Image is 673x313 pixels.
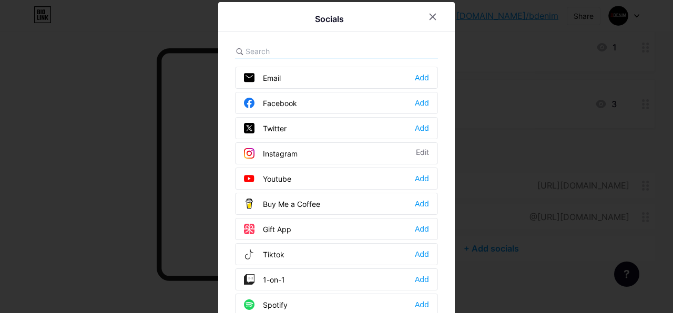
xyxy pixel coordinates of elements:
div: Add [415,72,429,83]
div: Add [415,299,429,310]
div: Add [415,199,429,209]
div: Add [415,274,429,285]
input: Search [246,46,362,57]
div: Email [244,72,281,83]
div: Youtube [244,173,291,184]
div: 1-on-1 [244,274,285,285]
div: Add [415,224,429,234]
div: Socials [315,13,344,25]
div: Edit [416,148,429,159]
div: Gift App [244,224,291,234]
div: Add [415,123,429,133]
div: Add [415,249,429,259]
div: Twitter [244,123,287,133]
div: Add [415,173,429,184]
div: Add [415,98,429,108]
div: Instagram [244,148,298,159]
div: Spotify [244,299,288,310]
div: Buy Me a Coffee [244,199,320,209]
div: Tiktok [244,249,284,259]
div: Facebook [244,98,297,108]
